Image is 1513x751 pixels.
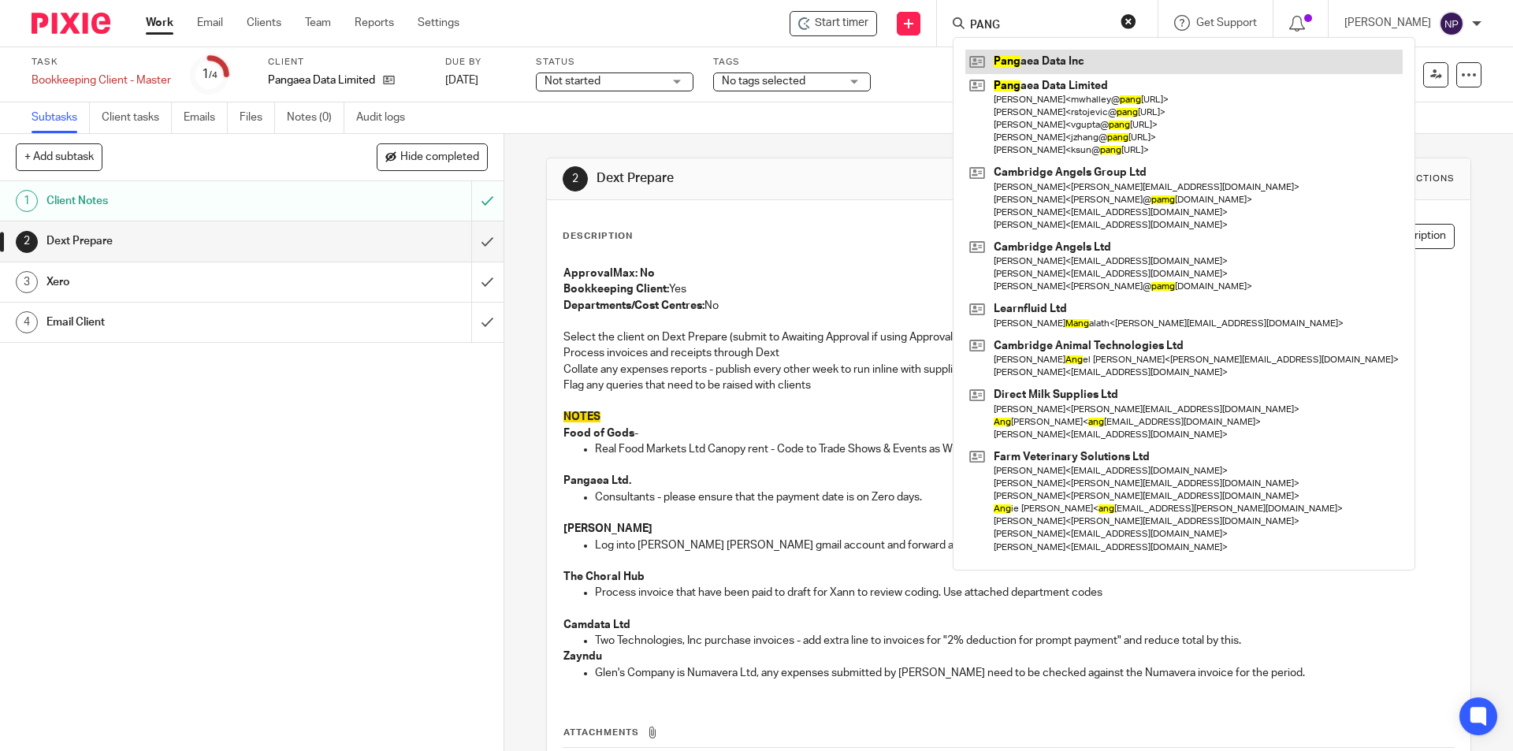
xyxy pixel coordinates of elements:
[595,665,1453,681] p: Glen's Company is Numavera Ltd, any expenses submitted by [PERSON_NAME] need to be checked agains...
[563,571,645,582] strong: The Choral Hub
[563,619,630,630] strong: Camdata Ltd
[1196,17,1257,28] span: Get Support
[16,143,102,170] button: + Add subtask
[16,271,38,293] div: 3
[790,11,877,36] div: Pangaea Data Limited - Bookkeeping Client - Master
[563,428,634,439] strong: Food of Gods
[16,311,38,333] div: 4
[32,102,90,133] a: Subtasks
[268,72,375,88] p: Pangaea Data Limited
[377,143,488,170] button: Hide completed
[418,15,459,31] a: Settings
[563,284,669,295] strong: Bookkeeping Client:
[445,75,478,86] span: [DATE]
[1344,15,1431,31] p: [PERSON_NAME]
[563,268,655,279] strong: ApprovalMax: No
[595,585,1453,600] p: Process invoice that have been paid to draft for Xann to review coding. Use attached department c...
[16,190,38,212] div: 1
[46,229,319,253] h1: Dext Prepare
[32,13,110,34] img: Pixie
[146,15,173,31] a: Work
[184,102,228,133] a: Emails
[968,19,1110,33] input: Search
[305,15,331,31] a: Team
[287,102,344,133] a: Notes (0)
[209,71,217,80] small: /4
[722,76,805,87] span: No tags selected
[595,489,1453,505] p: Consultants - please ensure that the payment date is on Zero days.
[563,329,1453,345] p: Select the client on Dext Prepare (submit to Awaiting Approval if using ApprovalMax)
[595,441,1453,457] p: Real Food Markets Ltd Canopy rent - Code to Trade Shows & Events as Waiting Payment - When proces...
[713,56,871,69] label: Tags
[563,166,588,191] div: 2
[595,633,1453,649] p: Two Technologies, Inc purchase invoices - add extra line to invoices for "2% deduction for prompt...
[595,537,1453,553] p: Log into [PERSON_NAME] [PERSON_NAME] gmail account and forward all invoices to their Dext account.
[545,76,600,87] span: Not started
[563,475,631,486] strong: Pangaea Ltd.
[1439,11,1464,36] img: svg%3E
[268,56,426,69] label: Client
[46,270,319,294] h1: Xero
[815,15,868,32] span: Start timer
[400,151,479,164] span: Hide completed
[445,56,516,69] label: Due by
[46,310,319,334] h1: Email Client
[563,377,1453,393] p: Flag any queries that need to be raised with clients
[46,189,319,213] h1: Client Notes
[563,728,639,737] span: Attachments
[563,298,1453,314] p: No
[197,15,223,31] a: Email
[563,281,1453,297] p: Yes
[1379,173,1455,185] div: Instructions
[563,362,1453,377] p: Collate any expenses reports - publish every other week to run inline with supplier payment runs
[563,426,1453,441] p: -
[563,345,1453,361] p: Process invoices and receipts through Dext
[32,72,171,88] div: Bookkeeping Client - Master
[356,102,417,133] a: Audit logs
[536,56,693,69] label: Status
[1121,13,1136,29] button: Clear
[240,102,275,133] a: Files
[202,65,217,84] div: 1
[32,56,171,69] label: Task
[563,230,633,243] p: Description
[16,231,38,253] div: 2
[563,411,600,422] span: NOTES
[563,300,704,311] strong: Departments/Cost Centres:
[563,523,652,534] strong: [PERSON_NAME]
[597,170,1043,187] h1: Dext Prepare
[102,102,172,133] a: Client tasks
[355,15,394,31] a: Reports
[563,651,602,662] strong: Zayndu
[247,15,281,31] a: Clients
